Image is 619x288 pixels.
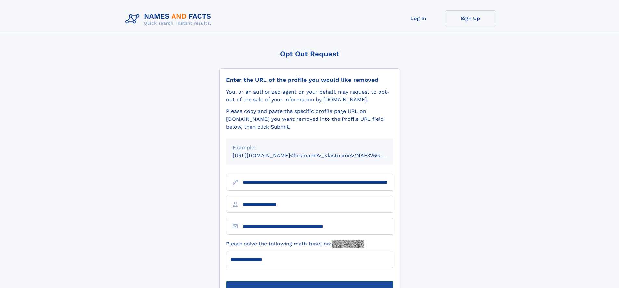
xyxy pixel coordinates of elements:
div: You, or an authorized agent on your behalf, may request to opt-out of the sale of your informatio... [226,88,393,104]
small: [URL][DOMAIN_NAME]<firstname>_<lastname>/NAF325G-xxxxxxxx [233,152,406,158]
img: Logo Names and Facts [123,10,216,28]
label: Please solve the following math function: [226,240,364,248]
a: Log In [393,10,445,26]
a: Sign Up [445,10,496,26]
div: Example: [233,144,387,152]
div: Please copy and paste the specific profile page URL on [DOMAIN_NAME] you want removed into the Pr... [226,107,393,131]
div: Opt Out Request [219,50,400,58]
div: Enter the URL of the profile you would like removed [226,76,393,83]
